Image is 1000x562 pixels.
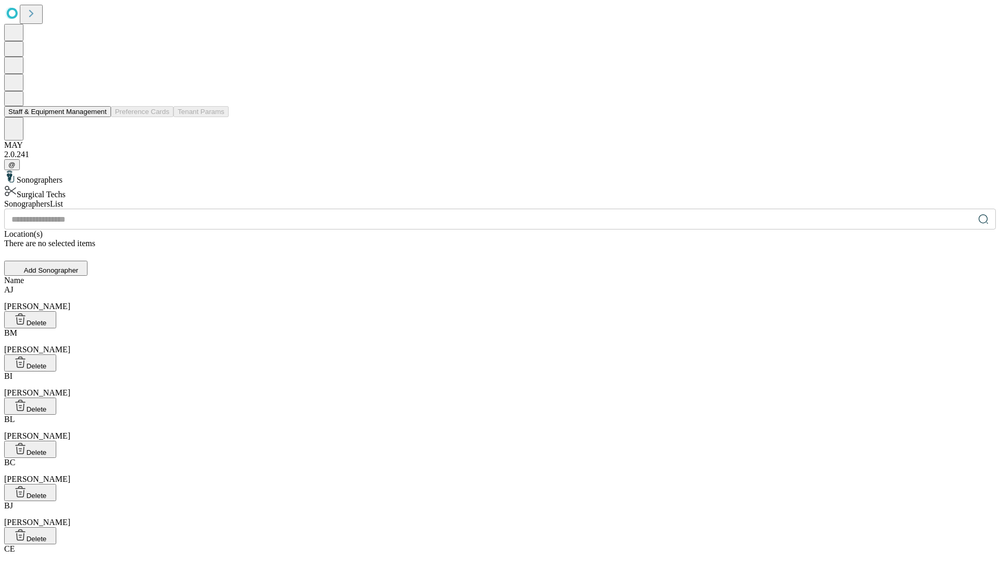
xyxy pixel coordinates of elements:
[111,106,173,117] button: Preference Cards
[4,285,14,294] span: AJ
[4,285,996,311] div: [PERSON_NAME]
[4,229,43,238] span: Location(s)
[4,458,996,484] div: [PERSON_NAME]
[4,150,996,159] div: 2.0.241
[8,161,16,169] span: @
[4,484,56,501] button: Delete
[4,415,15,424] span: BL
[4,372,12,380] span: BI
[4,199,996,209] div: Sonographers List
[27,362,47,370] span: Delete
[173,106,229,117] button: Tenant Params
[4,328,996,354] div: [PERSON_NAME]
[27,405,47,413] span: Delete
[24,266,78,274] span: Add Sonographer
[4,185,996,199] div: Surgical Techs
[4,261,87,276] button: Add Sonographer
[27,492,47,500] span: Delete
[4,527,56,544] button: Delete
[4,239,996,248] div: There are no selected items
[4,458,15,467] span: BC
[4,415,996,441] div: [PERSON_NAME]
[4,544,15,553] span: CE
[4,276,996,285] div: Name
[4,501,13,510] span: BJ
[27,319,47,327] span: Delete
[4,159,20,170] button: @
[4,372,996,398] div: [PERSON_NAME]
[4,354,56,372] button: Delete
[27,535,47,543] span: Delete
[4,398,56,415] button: Delete
[4,328,17,337] span: BM
[27,449,47,456] span: Delete
[4,140,996,150] div: MAY
[4,311,56,328] button: Delete
[4,106,111,117] button: Staff & Equipment Management
[4,170,996,185] div: Sonographers
[4,501,996,527] div: [PERSON_NAME]
[4,441,56,458] button: Delete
